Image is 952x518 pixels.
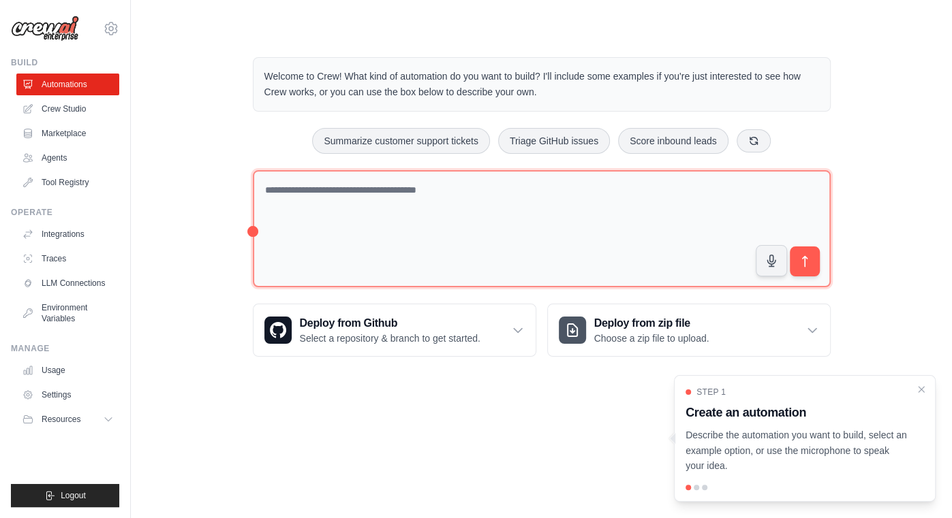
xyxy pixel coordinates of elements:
iframe: Chat Widget [884,453,952,518]
button: Summarize customer support tickets [312,128,489,154]
h3: Create an automation [686,403,908,422]
button: Triage GitHub issues [498,128,610,154]
span: Resources [42,414,80,425]
div: Build [11,57,119,68]
p: Select a repository & branch to get started. [300,331,480,345]
a: Marketplace [16,123,119,144]
a: Traces [16,248,119,270]
a: Automations [16,74,119,95]
p: Choose a zip file to upload. [594,331,709,345]
div: Operate [11,207,119,218]
div: Manage [11,343,119,354]
a: Environment Variables [16,297,119,329]
p: Describe the automation you want to build, select an example option, or use the microphone to spe... [686,427,908,474]
button: Logout [11,484,119,507]
a: Settings [16,384,119,406]
a: Usage [16,359,119,381]
a: Crew Studio [16,98,119,120]
button: Score inbound leads [618,128,728,154]
h3: Deploy from zip file [594,315,709,331]
a: Tool Registry [16,172,119,193]
span: Logout [61,490,86,501]
span: Step 1 [696,387,726,398]
h3: Deploy from Github [300,315,480,331]
img: Logo [11,16,79,42]
a: LLM Connections [16,272,119,294]
p: Welcome to Crew! What kind of automation do you want to build? I'll include some examples if you'... [264,69,819,100]
button: Close walkthrough [916,384,927,395]
a: Agents [16,147,119,169]
a: Integrations [16,223,119,245]
button: Resources [16,408,119,430]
